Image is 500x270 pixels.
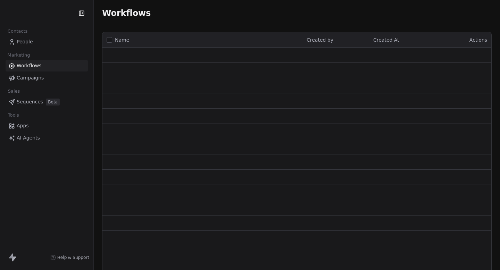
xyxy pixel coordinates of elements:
[17,38,33,45] span: People
[307,37,333,43] span: Created by
[5,26,31,36] span: Contacts
[6,120,88,132] a: Apps
[5,110,22,120] span: Tools
[6,96,88,108] a: SequencesBeta
[6,132,88,144] a: AI Agents
[5,86,23,96] span: Sales
[373,37,399,43] span: Created At
[46,99,60,106] span: Beta
[57,255,89,260] span: Help & Support
[102,8,151,18] span: Workflows
[17,122,29,129] span: Apps
[6,72,88,84] a: Campaigns
[469,37,487,43] span: Actions
[6,60,88,71] a: Workflows
[5,50,33,60] span: Marketing
[17,98,43,106] span: Sequences
[17,74,44,82] span: Campaigns
[115,36,129,44] span: Name
[6,36,88,48] a: People
[17,62,42,69] span: Workflows
[17,134,40,142] span: AI Agents
[50,255,89,260] a: Help & Support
